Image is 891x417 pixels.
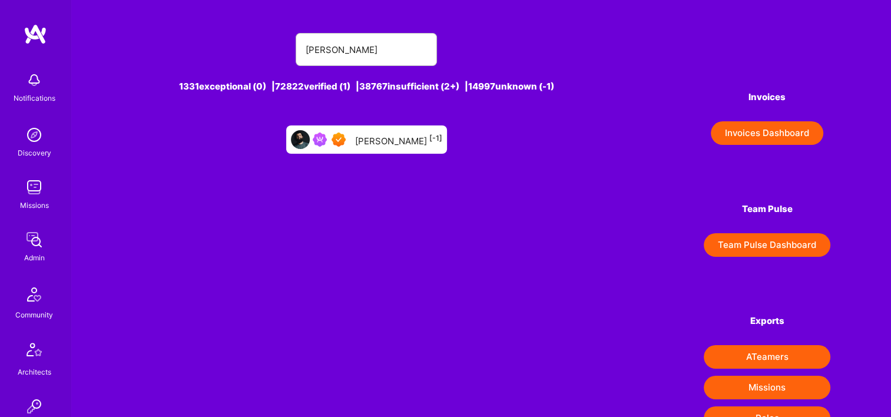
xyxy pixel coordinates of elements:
[429,134,442,143] sup: [-1]
[24,251,45,264] div: Admin
[22,176,46,199] img: teamwork
[704,345,830,369] button: ATeamers
[704,204,830,214] h4: Team Pulse
[20,337,48,366] img: Architects
[313,133,327,147] img: Been on Mission
[281,121,452,158] a: User AvatarBeen on MissionExceptional A.Teamer[PERSON_NAME][-1]
[704,121,830,145] a: Invoices Dashboard
[18,147,51,159] div: Discovery
[24,24,47,45] img: logo
[20,199,49,211] div: Missions
[22,123,46,147] img: discovery
[14,92,55,104] div: Notifications
[20,280,48,309] img: Community
[704,316,830,326] h4: Exports
[704,92,830,102] h4: Invoices
[22,68,46,92] img: bell
[704,233,830,257] button: Team Pulse Dashboard
[18,366,51,378] div: Architects
[305,35,428,65] input: Search for an A-Teamer
[704,376,830,399] button: Missions
[291,130,310,149] img: User Avatar
[15,309,53,321] div: Community
[132,80,601,92] div: 1331 exceptional (0) | 72822 verified (1) | 38767 insufficient (2+) | 14997 unknown (-1)
[355,132,442,147] div: [PERSON_NAME]
[711,121,823,145] button: Invoices Dashboard
[22,228,46,251] img: admin teamwork
[332,133,346,147] img: Exceptional A.Teamer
